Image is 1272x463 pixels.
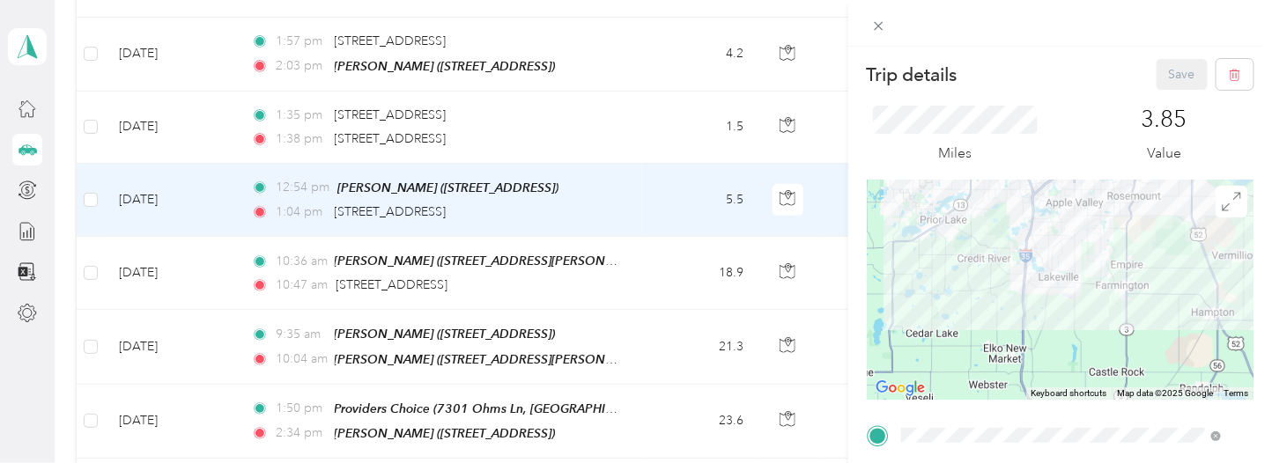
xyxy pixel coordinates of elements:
[1117,388,1213,398] span: Map data ©2025 Google
[1031,387,1106,400] button: Keyboard shortcuts
[939,143,972,165] p: Miles
[867,62,958,87] p: Trip details
[1147,143,1181,165] p: Value
[871,377,929,400] a: Open this area in Google Maps (opens a new window)
[871,377,929,400] img: Google
[1173,364,1272,463] iframe: Everlance-gr Chat Button Frame
[1142,106,1187,134] p: 3.85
